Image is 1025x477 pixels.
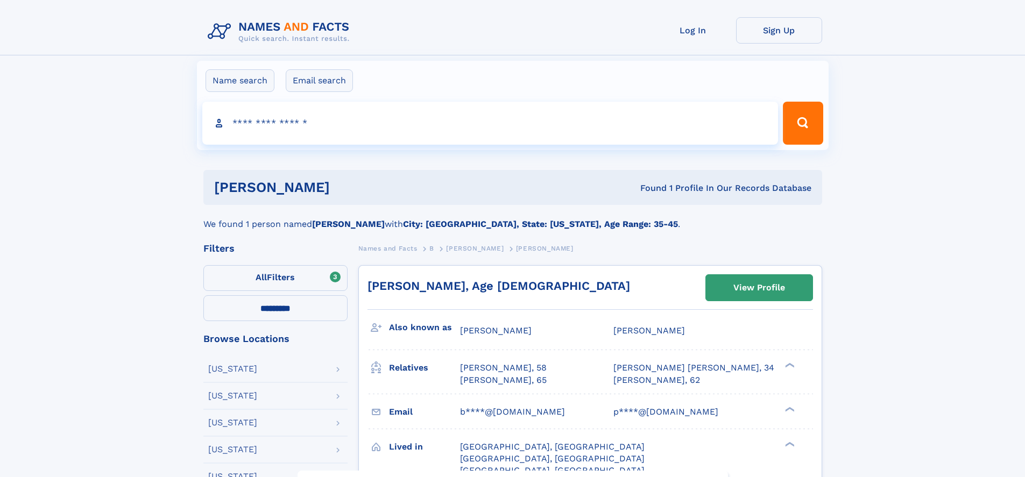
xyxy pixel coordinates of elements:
[403,219,678,229] b: City: [GEOGRAPHIC_DATA], State: [US_STATE], Age Range: 35-45
[208,391,257,400] div: [US_STATE]
[389,438,460,456] h3: Lived in
[208,445,257,454] div: [US_STATE]
[782,405,795,412] div: ❯
[389,403,460,421] h3: Email
[460,362,547,374] a: [PERSON_NAME], 58
[733,275,785,300] div: View Profile
[613,362,774,374] a: [PERSON_NAME] [PERSON_NAME], 34
[460,442,645,452] span: [GEOGRAPHIC_DATA], [GEOGRAPHIC_DATA]
[206,69,274,92] label: Name search
[460,453,645,464] span: [GEOGRAPHIC_DATA], [GEOGRAPHIC_DATA]
[389,359,460,377] h3: Relatives
[286,69,353,92] label: Email search
[736,17,822,44] a: Sign Up
[485,182,811,194] div: Found 1 Profile In Our Records Database
[312,219,385,229] b: [PERSON_NAME]
[783,102,823,145] button: Search Button
[389,318,460,337] h3: Also known as
[203,205,822,231] div: We found 1 person named with .
[446,241,504,255] a: [PERSON_NAME]
[202,102,779,145] input: search input
[203,244,348,253] div: Filters
[613,325,685,336] span: [PERSON_NAME]
[203,334,348,344] div: Browse Locations
[650,17,736,44] a: Log In
[203,17,358,46] img: Logo Names and Facts
[782,362,795,369] div: ❯
[208,418,257,427] div: [US_STATE]
[429,241,434,255] a: B
[460,374,547,386] a: [PERSON_NAME], 65
[782,440,795,447] div: ❯
[203,265,348,291] label: Filters
[256,272,267,282] span: All
[208,365,257,373] div: [US_STATE]
[429,245,434,252] span: B
[706,275,812,301] a: View Profile
[446,245,504,252] span: [PERSON_NAME]
[460,465,645,475] span: [GEOGRAPHIC_DATA], [GEOGRAPHIC_DATA]
[367,279,630,293] a: [PERSON_NAME], Age [DEMOGRAPHIC_DATA]
[358,241,418,255] a: Names and Facts
[214,181,485,194] h1: [PERSON_NAME]
[516,245,574,252] span: [PERSON_NAME]
[460,325,532,336] span: [PERSON_NAME]
[613,374,700,386] a: [PERSON_NAME], 62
